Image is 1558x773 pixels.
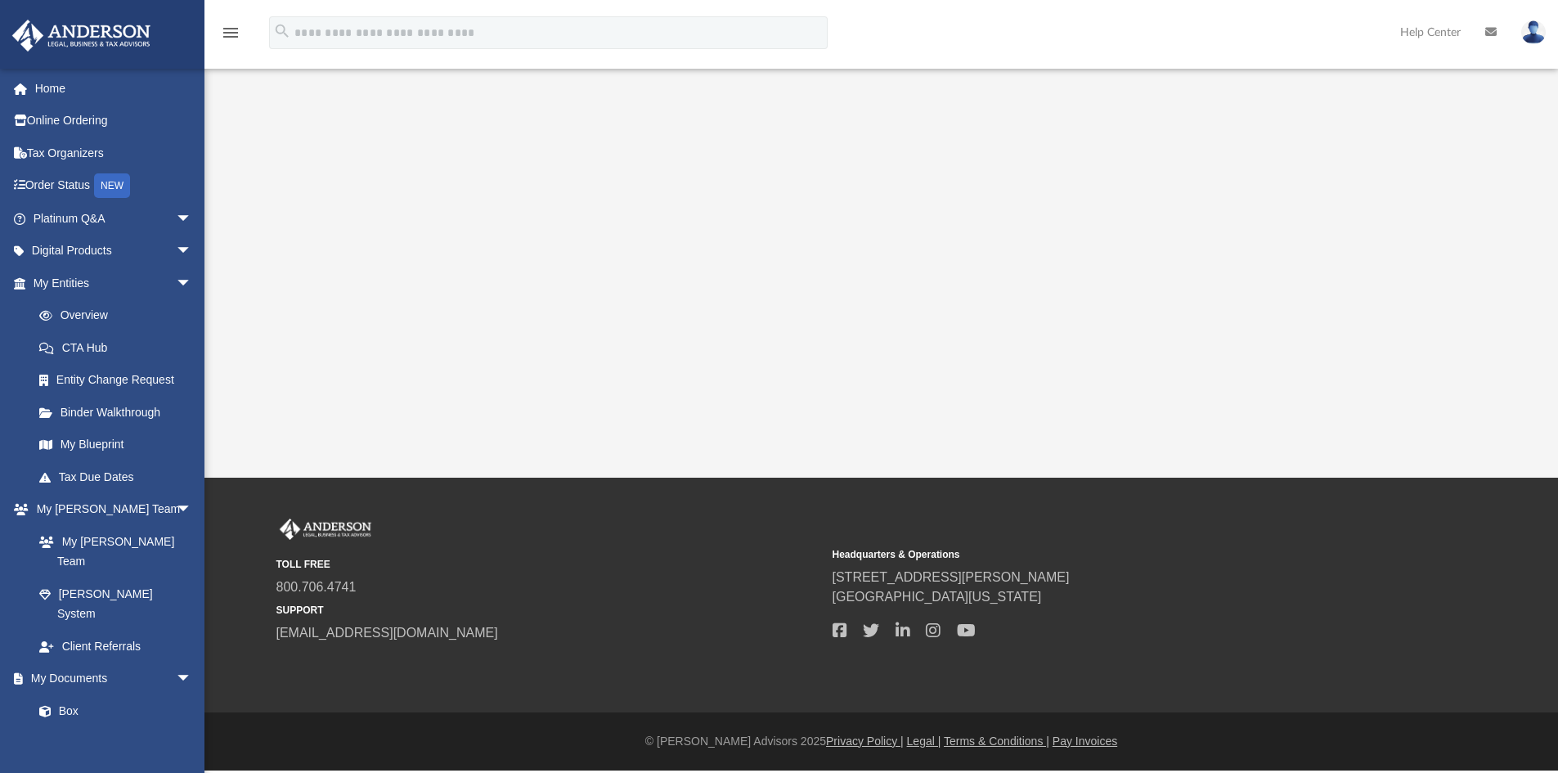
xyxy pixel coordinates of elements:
a: Digital Productsarrow_drop_down [11,235,217,267]
div: NEW [94,173,130,198]
a: [GEOGRAPHIC_DATA][US_STATE] [833,590,1042,604]
div: © [PERSON_NAME] Advisors 2025 [204,733,1558,750]
small: Headquarters & Operations [833,547,1377,562]
span: arrow_drop_down [176,267,209,300]
i: menu [221,23,240,43]
a: Home [11,72,217,105]
span: arrow_drop_down [176,202,209,236]
a: [PERSON_NAME] System [23,578,209,630]
a: Pay Invoices [1053,735,1117,748]
a: Tax Organizers [11,137,217,169]
a: Terms & Conditions | [944,735,1049,748]
a: Order StatusNEW [11,169,217,203]
a: My Blueprint [23,429,209,461]
a: Platinum Q&Aarrow_drop_down [11,202,217,235]
a: Client Referrals [23,630,209,663]
small: SUPPORT [276,603,821,618]
img: User Pic [1521,20,1546,44]
img: Anderson Advisors Platinum Portal [7,20,155,52]
a: My Documentsarrow_drop_down [11,663,209,695]
a: CTA Hub [23,331,217,364]
a: Binder Walkthrough [23,396,217,429]
a: Box [23,694,200,727]
span: arrow_drop_down [176,493,209,527]
img: Anderson Advisors Platinum Portal [276,519,375,540]
a: 800.706.4741 [276,580,357,594]
a: [STREET_ADDRESS][PERSON_NAME] [833,570,1070,584]
i: search [273,22,291,40]
a: Tax Due Dates [23,461,217,493]
a: [EMAIL_ADDRESS][DOMAIN_NAME] [276,626,498,640]
a: menu [221,31,240,43]
span: arrow_drop_down [176,235,209,268]
small: TOLL FREE [276,557,821,572]
a: Legal | [907,735,941,748]
a: Entity Change Request [23,364,217,397]
span: arrow_drop_down [176,663,209,696]
a: My [PERSON_NAME] Teamarrow_drop_down [11,493,209,526]
a: My [PERSON_NAME] Team [23,525,200,578]
a: My Entitiesarrow_drop_down [11,267,217,299]
a: Privacy Policy | [826,735,904,748]
a: Online Ordering [11,105,217,137]
a: Overview [23,299,217,332]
